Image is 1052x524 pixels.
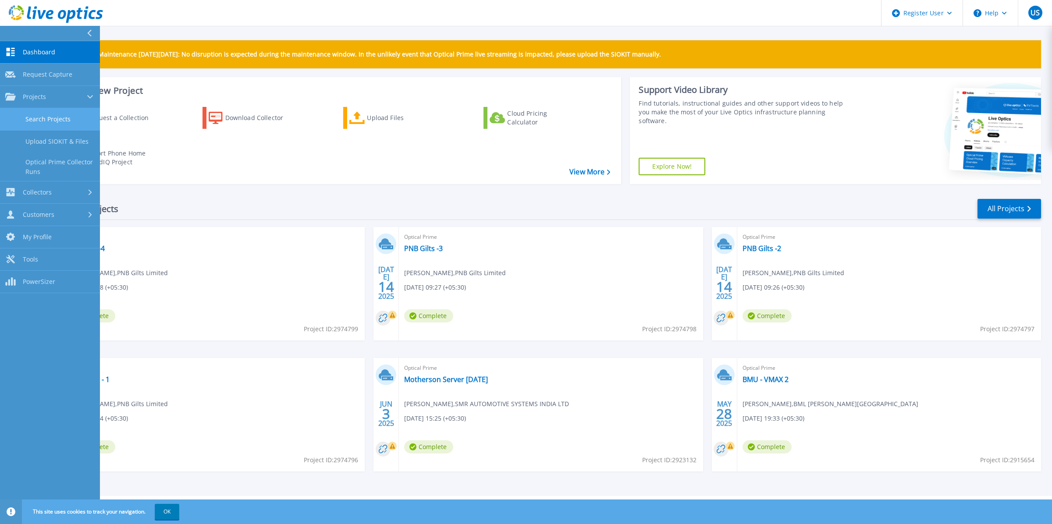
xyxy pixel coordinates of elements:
[367,109,437,127] div: Upload Files
[743,309,792,322] span: Complete
[23,93,46,101] span: Projects
[404,375,488,384] a: Motherson Server [DATE]
[642,324,697,334] span: Project ID: 2974798
[155,504,179,520] button: OK
[743,268,844,278] span: [PERSON_NAME] , PNB Gilts Limited
[716,410,732,418] span: 28
[382,410,390,418] span: 3
[639,158,705,175] a: Explore Now!
[483,107,581,129] a: Cloud Pricing Calculator
[66,363,359,373] span: Optical Prime
[980,324,1034,334] span: Project ID: 2974797
[404,309,453,322] span: Complete
[23,71,72,78] span: Request Capture
[743,375,789,384] a: BMU - VMAX 2
[378,267,394,299] div: [DATE] 2025
[743,399,918,409] span: [PERSON_NAME] , BML [PERSON_NAME][GEOGRAPHIC_DATA]
[378,283,394,290] span: 14
[304,455,358,465] span: Project ID: 2974796
[743,283,804,292] span: [DATE] 09:26 (+05:30)
[404,414,466,423] span: [DATE] 15:25 (+05:30)
[716,283,732,290] span: 14
[24,504,179,520] span: This site uses cookies to track your navigation.
[743,440,792,453] span: Complete
[378,398,394,430] div: JUN 2025
[65,51,661,58] p: Scheduled Maintenance [DATE][DATE]: No disruption is expected during the maintenance window. In t...
[404,244,443,253] a: PNB Gilts -3
[404,363,697,373] span: Optical Prime
[87,109,157,127] div: Request a Collection
[66,232,359,242] span: Optical Prime
[639,99,850,125] div: Find tutorials, instructional guides and other support videos to help you make the most of your L...
[507,109,577,127] div: Cloud Pricing Calculator
[404,268,506,278] span: [PERSON_NAME] , PNB Gilts Limited
[404,283,466,292] span: [DATE] 09:27 (+05:30)
[642,455,697,465] span: Project ID: 2923132
[66,244,105,253] a: PNB Gilts -4
[23,278,55,286] span: PowerSizer
[743,232,1036,242] span: Optical Prime
[66,268,168,278] span: [PERSON_NAME] , PNB Gilts Limited
[716,267,732,299] div: [DATE] 2025
[743,414,804,423] span: [DATE] 19:33 (+05:30)
[980,455,1034,465] span: Project ID: 2915654
[23,188,52,196] span: Collectors
[23,48,55,56] span: Dashboard
[23,211,54,219] span: Customers
[569,168,610,176] a: View More
[203,107,300,129] a: Download Collector
[23,233,52,241] span: My Profile
[86,149,154,166] div: Import Phone Home CloudIQ Project
[404,440,453,453] span: Complete
[404,399,569,409] span: [PERSON_NAME] , SMR AUTOMOTIVE SYSTEMS INDIA LTD
[343,107,441,129] a: Upload Files
[225,109,295,127] div: Download Collector
[23,255,38,263] span: Tools
[62,107,160,129] a: Request a Collection
[639,84,850,96] div: Support Video Library
[404,232,697,242] span: Optical Prime
[1031,9,1040,16] span: US
[716,398,732,430] div: MAY 2025
[743,363,1036,373] span: Optical Prime
[977,199,1041,219] a: All Projects
[62,86,610,96] h3: Start a New Project
[66,399,168,409] span: [PERSON_NAME] , PNB Gilts Limited
[304,324,358,334] span: Project ID: 2974799
[743,244,781,253] a: PNB Gilts -2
